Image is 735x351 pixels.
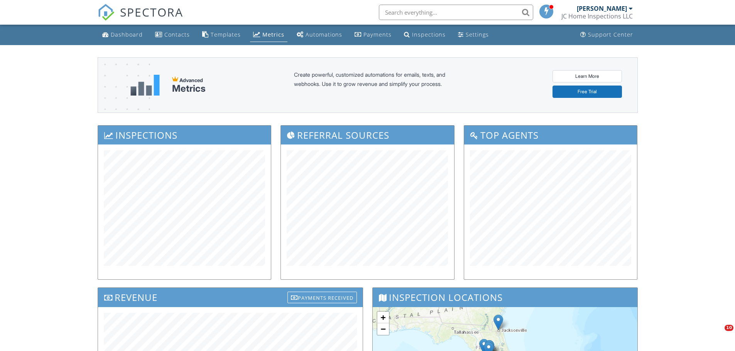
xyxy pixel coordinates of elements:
[377,323,389,335] a: Zoom out
[577,28,636,42] a: Support Center
[281,126,454,144] h3: Referral Sources
[98,4,115,21] img: The Best Home Inspection Software - Spectora
[351,28,395,42] a: Payments
[164,31,190,38] div: Contacts
[287,292,357,303] div: Payments Received
[379,5,533,20] input: Search everything...
[250,28,287,42] a: Metrics
[287,290,357,302] a: Payments Received
[99,28,146,42] a: Dashboard
[553,86,622,98] a: Free Trial
[709,325,727,343] iframe: Intercom live chat
[588,31,633,38] div: Support Center
[120,4,183,20] span: SPECTORA
[725,325,733,331] span: 10
[377,312,389,323] a: Zoom in
[401,28,449,42] a: Inspections
[98,288,363,307] h3: Revenue
[262,31,284,38] div: Metrics
[412,31,446,38] div: Inspections
[306,31,342,38] div: Automations
[294,28,345,42] a: Automations (Basic)
[363,31,392,38] div: Payments
[577,5,627,12] div: [PERSON_NAME]
[98,10,183,27] a: SPECTORA
[464,126,637,144] h3: Top Agents
[130,75,160,96] img: metrics-aadfce2e17a16c02574e7fc40e4d6b8174baaf19895a402c862ea781aae8ef5b.svg
[111,31,143,38] div: Dashboard
[561,12,633,20] div: JC Home Inspections LLC
[373,288,637,307] h3: Inspection Locations
[172,83,206,94] div: Metrics
[152,28,193,42] a: Contacts
[211,31,241,38] div: Templates
[553,70,622,82] a: Learn More
[294,70,464,100] div: Create powerful, customized automations for emails, texts, and webhooks. Use it to grow revenue a...
[199,28,244,42] a: Templates
[455,28,492,42] a: Settings
[179,77,203,83] span: Advanced
[466,31,489,38] div: Settings
[98,126,271,144] h3: Inspections
[98,58,150,143] img: advanced-banner-bg-f6ff0eecfa0ee76150a1dea9fec4b49f333892f74bc19f1b897a312d7a1b2ff3.png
